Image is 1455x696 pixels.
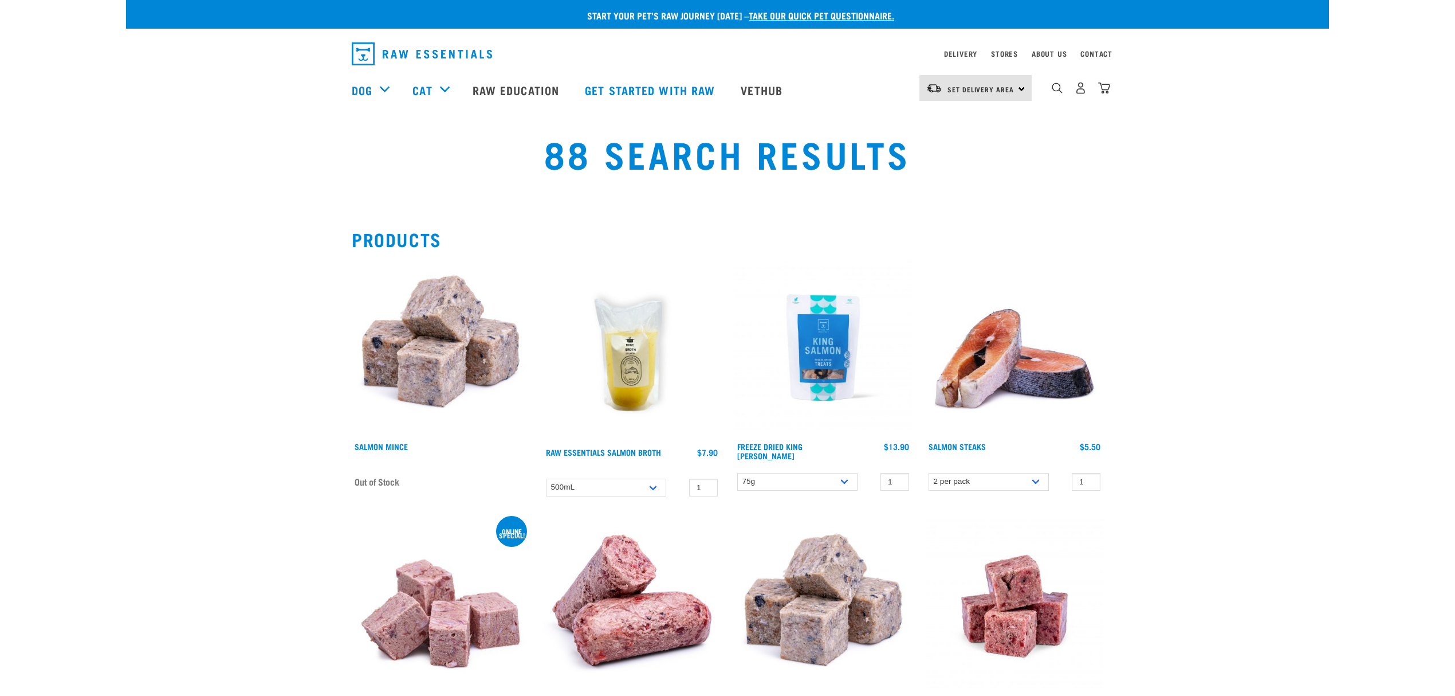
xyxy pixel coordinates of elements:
img: van-moving.png [926,83,942,93]
img: RE Product Shoot 2023 Nov8584 [734,259,912,436]
p: Start your pet’s raw journey [DATE] – [135,9,1338,22]
span: Out of Stock [355,473,399,490]
nav: dropdown navigation [126,67,1329,113]
a: Raw Education [461,67,573,113]
a: Salmon Mince [355,444,408,448]
a: Get started with Raw [573,67,729,113]
div: $7.90 [697,448,718,457]
img: Salmon Broth [543,259,721,442]
img: Venison Veal Salmon Tripe 1621 [926,517,1103,695]
img: 1029 Lamb Salmon Mix 01 [352,517,529,695]
a: Vethub [729,67,797,113]
img: home-icon@2x.png [1098,82,1110,94]
h2: Products [352,229,1103,249]
img: user.png [1075,82,1087,94]
span: Set Delivery Area [947,87,1014,91]
a: take our quick pet questionnaire. [749,13,894,18]
nav: dropdown navigation [343,38,1112,70]
img: 1261 Lamb Salmon Roll 01 [543,517,721,695]
div: ONLINE SPECIAL! [496,529,527,537]
a: Contact [1080,52,1112,56]
div: $13.90 [884,442,909,451]
img: 1148 Salmon Steaks 01 [926,259,1103,436]
a: About Us [1032,52,1067,56]
input: 1 [1072,473,1100,491]
a: Freeze Dried King [PERSON_NAME] [737,444,803,458]
img: home-icon-1@2x.png [1052,83,1063,93]
a: Cat [412,81,432,99]
div: $5.50 [1080,442,1100,451]
a: Salmon Steaks [929,444,986,448]
h1: 88 Search Results [352,132,1103,174]
a: Raw Essentials Salmon Broth [546,450,661,454]
img: 1141 Salmon Mince 01 [352,259,529,436]
img: Raw Essentials Logo [352,42,492,65]
input: 1 [880,473,909,491]
img: 1141 Salmon Mince 01 [734,517,912,695]
input: 1 [689,479,718,496]
a: Stores [991,52,1018,56]
a: Delivery [944,52,977,56]
a: Dog [352,81,372,99]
